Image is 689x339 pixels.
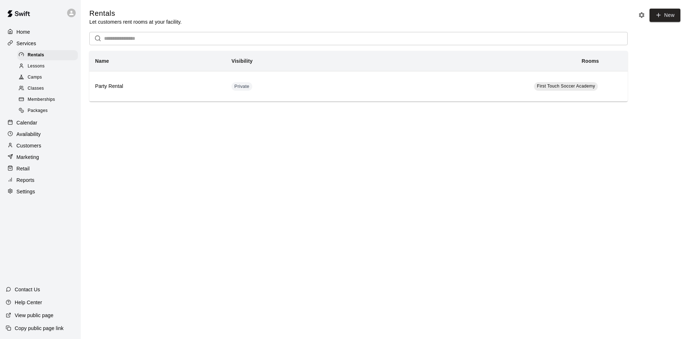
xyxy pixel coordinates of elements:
[17,142,41,149] p: Customers
[17,106,78,116] div: Packages
[15,312,53,319] p: View public page
[6,186,75,197] a: Settings
[17,105,81,117] a: Packages
[17,61,81,72] a: Lessons
[6,163,75,174] a: Retail
[28,107,48,114] span: Packages
[17,50,78,60] div: Rentals
[6,140,75,151] a: Customers
[6,129,75,140] a: Availability
[6,27,75,37] a: Home
[15,286,40,293] p: Contact Us
[17,28,30,36] p: Home
[17,188,35,195] p: Settings
[6,175,75,185] a: Reports
[17,94,81,105] a: Memberships
[17,95,78,105] div: Memberships
[15,325,64,332] p: Copy public page link
[537,84,595,89] span: First Touch Soccer Academy
[17,131,41,138] p: Availability
[95,58,109,64] b: Name
[17,83,81,94] a: Classes
[28,74,42,81] span: Camps
[17,165,30,172] p: Retail
[17,84,78,94] div: Classes
[28,63,45,70] span: Lessons
[89,9,182,18] h5: Rentals
[95,83,220,90] h6: Party Rental
[17,61,78,71] div: Lessons
[17,50,81,61] a: Rentals
[17,176,34,184] p: Reports
[231,58,253,64] b: Visibility
[17,119,37,126] p: Calendar
[89,18,182,25] p: Let customers rent rooms at your facility.
[28,85,44,92] span: Classes
[582,58,599,64] b: Rooms
[650,9,680,22] a: New
[17,154,39,161] p: Marketing
[28,52,44,59] span: Rentals
[28,96,55,103] span: Memberships
[231,83,252,90] span: Private
[17,72,78,83] div: Camps
[636,10,647,20] button: Rental settings
[231,82,252,91] div: This service is hidden, and can only be accessed via a direct link
[6,117,75,128] a: Calendar
[89,51,628,102] table: simple table
[17,40,36,47] p: Services
[17,72,81,83] a: Camps
[15,299,42,306] p: Help Center
[6,38,75,49] a: Services
[6,152,75,163] a: Marketing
